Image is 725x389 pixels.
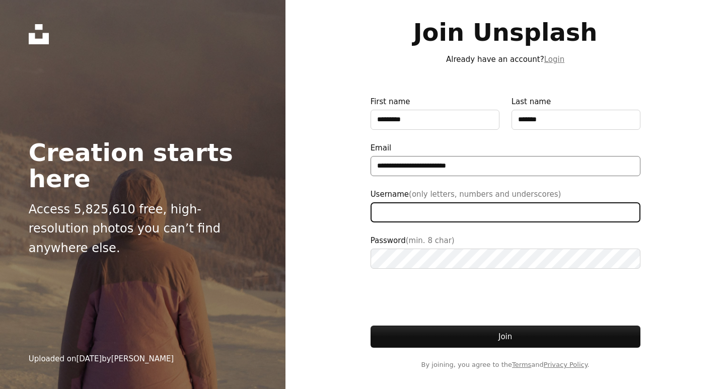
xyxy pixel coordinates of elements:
input: Last name [512,110,640,130]
a: Home — Unsplash [29,24,49,44]
time: February 20, 2025 at 6:10:00 AM GMT+6 [76,354,102,363]
label: First name [371,96,499,130]
input: Password(min. 8 char) [371,249,640,269]
input: Username(only letters, numbers and underscores) [371,202,640,222]
input: Email [371,156,640,176]
h2: Creation starts here [29,139,257,192]
p: Access 5,825,610 free, high-resolution photos you can’t find anywhere else. [29,200,257,258]
button: Join [371,326,640,348]
label: Username [371,188,640,222]
h1: Join Unsplash [371,19,640,45]
span: By joining, you agree to the and . [371,360,640,370]
span: (only letters, numbers and underscores) [409,190,561,199]
label: Email [371,142,640,176]
div: Uploaded on by [PERSON_NAME] [29,353,174,365]
a: Terms [512,361,531,368]
label: Password [371,235,640,269]
p: Already have an account? [371,53,640,65]
label: Last name [512,96,640,130]
a: Login [544,55,564,64]
a: Privacy Policy [544,361,588,368]
input: First name [371,110,499,130]
span: (min. 8 char) [406,236,455,245]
